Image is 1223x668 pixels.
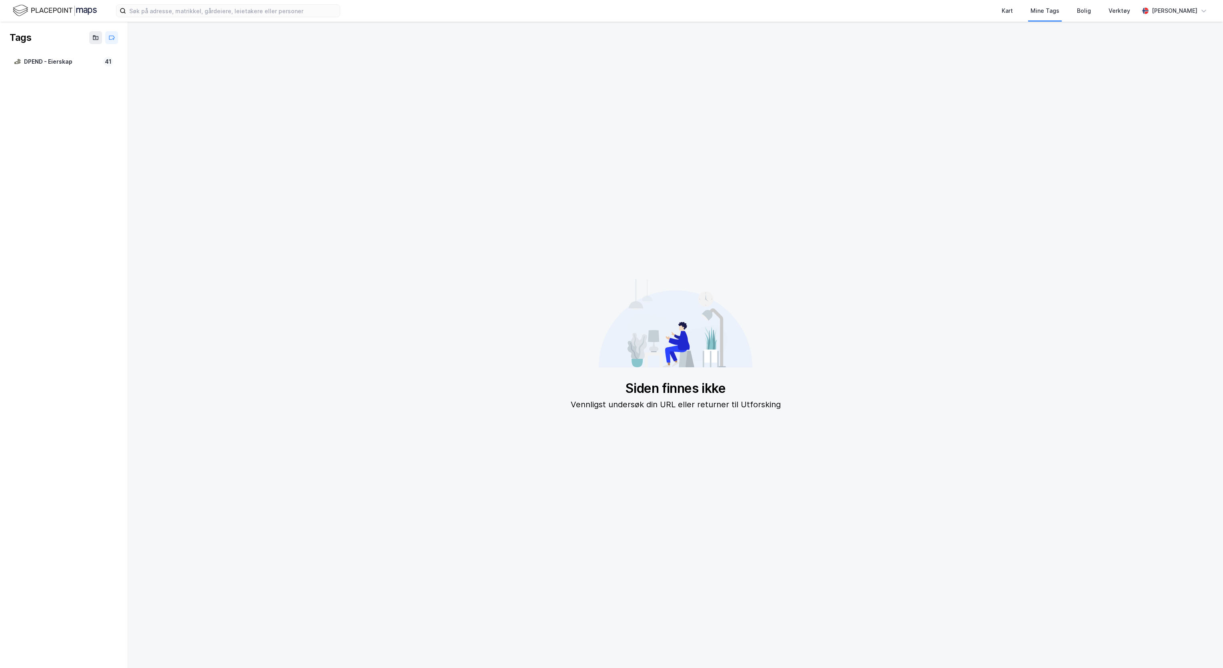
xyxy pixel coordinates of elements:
[126,5,340,17] input: Søk på adresse, matrikkel, gårdeiere, leietakere eller personer
[103,57,113,66] div: 41
[1109,6,1130,16] div: Verktøy
[571,380,781,396] div: Siden finnes ikke
[24,57,100,67] div: DPEND - Eierskap
[10,31,31,44] div: Tags
[1183,630,1223,668] div: Kontrollprogram for chat
[1031,6,1059,16] div: Mine Tags
[571,398,781,411] div: Vennligst undersøk din URL eller returner til Utforsking
[1183,630,1223,668] iframe: Chat Widget
[13,4,97,18] img: logo.f888ab2527a4732fd821a326f86c7f29.svg
[1077,6,1091,16] div: Bolig
[1152,6,1197,16] div: [PERSON_NAME]
[1002,6,1013,16] div: Kart
[10,54,118,70] a: DPEND - Eierskap41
